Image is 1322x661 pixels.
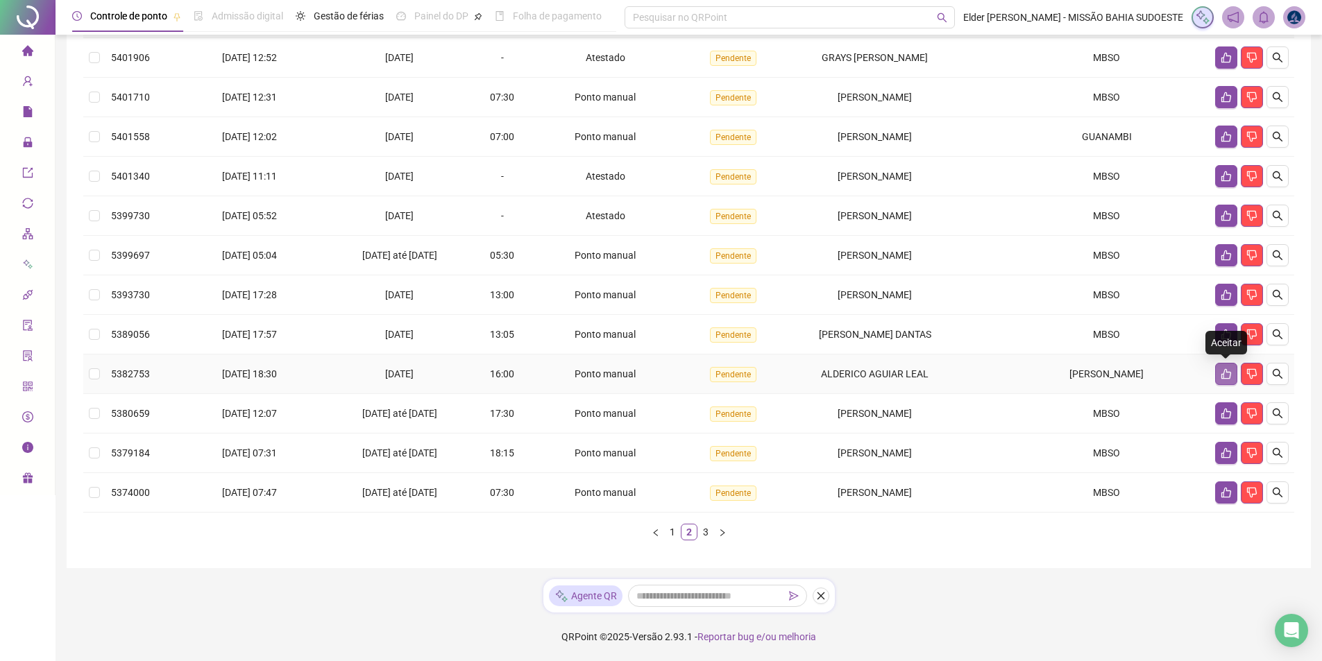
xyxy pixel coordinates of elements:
[296,11,305,21] span: sun
[632,631,663,642] span: Versão
[111,329,150,340] span: 5389056
[1272,487,1283,498] span: search
[1221,447,1232,458] span: like
[838,171,912,182] span: [PERSON_NAME]
[1246,131,1257,142] span: dislike
[586,52,625,63] span: Atestado
[22,39,33,67] span: home
[1246,92,1257,103] span: dislike
[1221,92,1232,103] span: like
[1221,368,1232,379] span: like
[385,131,414,142] span: [DATE]
[586,171,625,182] span: Atestado
[1246,171,1257,182] span: dislike
[1246,447,1257,458] span: dislike
[72,11,82,21] span: clock-circle
[222,408,277,419] span: [DATE] 12:07
[1246,487,1257,498] span: dislike
[652,529,660,537] span: left
[362,487,437,498] span: [DATE] até [DATE]
[1257,11,1270,24] span: bell
[710,169,756,184] span: Pendente
[490,131,514,142] span: 07:00
[697,524,714,540] li: 3
[554,589,568,603] img: sparkle-icon.fc2bf0ac1784a2077858766a79e2daf3.svg
[838,131,912,142] span: [PERSON_NAME]
[385,171,414,182] span: [DATE]
[1246,408,1257,419] span: dislike
[1205,331,1247,354] div: Aceitar
[501,171,504,182] span: -
[1246,368,1257,379] span: dislike
[710,406,756,422] span: Pendente
[1221,408,1232,419] span: like
[575,92,636,103] span: Ponto manual
[22,405,33,433] span: dollar
[490,329,514,340] span: 13:05
[714,524,731,540] button: right
[963,10,1183,25] span: Elder [PERSON_NAME] - MISSÃO BAHIA SUDOESTE
[22,100,33,128] span: file
[1221,487,1232,498] span: like
[838,447,912,458] span: [PERSON_NAME]
[710,90,756,105] span: Pendente
[414,10,468,22] span: Painel do DP
[314,10,384,22] span: Gestão de férias
[1227,11,1239,24] span: notification
[647,524,664,540] button: left
[22,375,33,402] span: qrcode
[385,368,414,379] span: [DATE]
[111,250,150,261] span: 5399697
[1246,250,1257,261] span: dislike
[665,524,680,540] a: 1
[697,631,816,642] span: Reportar bug e/ou melhoria
[1272,289,1283,300] span: search
[1272,250,1283,261] span: search
[789,591,799,601] span: send
[838,210,912,221] span: [PERSON_NAME]
[111,171,150,182] span: 5401340
[501,52,504,63] span: -
[819,329,931,340] span: [PERSON_NAME] DANTAS
[474,12,482,21] span: pushpin
[495,11,505,21] span: book
[575,487,636,498] span: Ponto manual
[222,131,277,142] span: [DATE] 12:02
[681,524,697,540] li: 2
[490,92,514,103] span: 07:30
[575,329,636,340] span: Ponto manual
[385,329,414,340] span: [DATE]
[1004,117,1210,157] td: GUANAMBI
[513,10,602,22] span: Folha de pagamento
[396,11,406,21] span: dashboard
[710,288,756,303] span: Pendente
[1272,131,1283,142] span: search
[222,289,277,300] span: [DATE] 17:28
[222,368,277,379] span: [DATE] 18:30
[1246,289,1257,300] span: dislike
[710,209,756,224] span: Pendente
[710,327,756,343] span: Pendente
[1004,394,1210,433] td: MBSO
[385,210,414,221] span: [DATE]
[385,92,414,103] span: [DATE]
[222,92,277,103] span: [DATE] 12:31
[838,289,912,300] span: [PERSON_NAME]
[1221,289,1232,300] span: like
[664,524,681,540] li: 1
[385,289,414,300] span: [DATE]
[1195,10,1210,25] img: sparkle-icon.fc2bf0ac1784a2077858766a79e2daf3.svg
[222,250,277,261] span: [DATE] 05:04
[22,314,33,341] span: audit
[838,408,912,419] span: [PERSON_NAME]
[1246,52,1257,63] span: dislike
[1272,329,1283,340] span: search
[222,487,277,498] span: [DATE] 07:47
[710,51,756,66] span: Pendente
[111,447,150,458] span: 5379184
[90,10,167,22] span: Controle de ponto
[111,210,150,221] span: 5399730
[710,486,756,501] span: Pendente
[575,408,636,419] span: Ponto manual
[816,591,826,601] span: close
